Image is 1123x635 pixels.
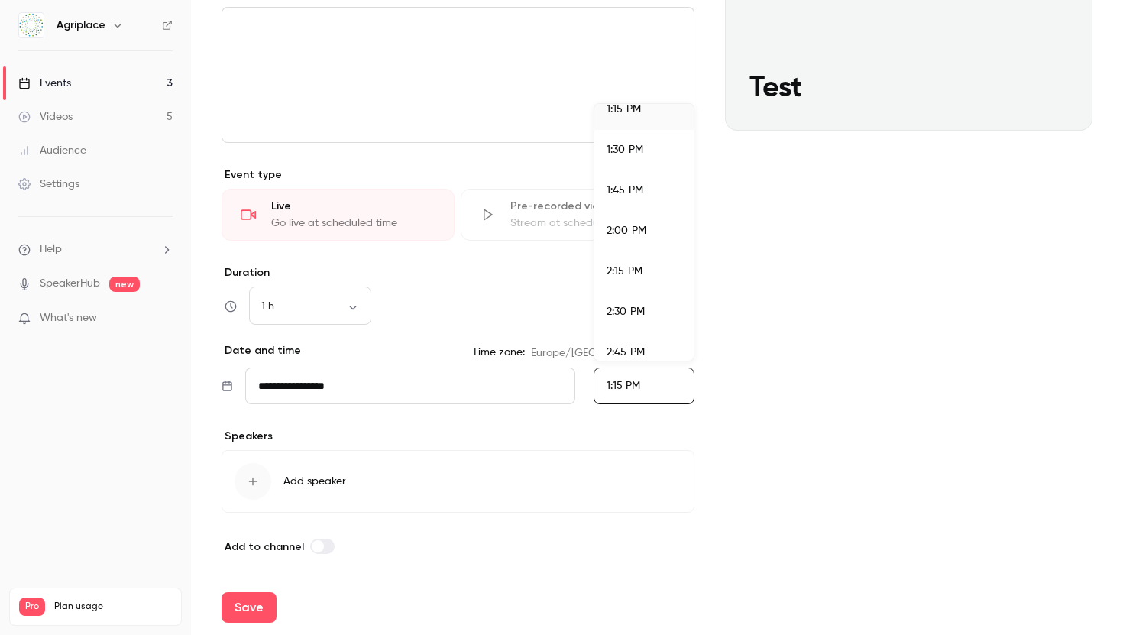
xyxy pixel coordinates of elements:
[607,347,645,358] span: 2:45 PM
[607,266,642,277] span: 2:15 PM
[607,306,645,317] span: 2:30 PM
[607,104,641,115] span: 1:15 PM
[607,144,643,155] span: 1:30 PM
[607,185,643,196] span: 1:45 PM
[607,225,646,236] span: 2:00 PM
